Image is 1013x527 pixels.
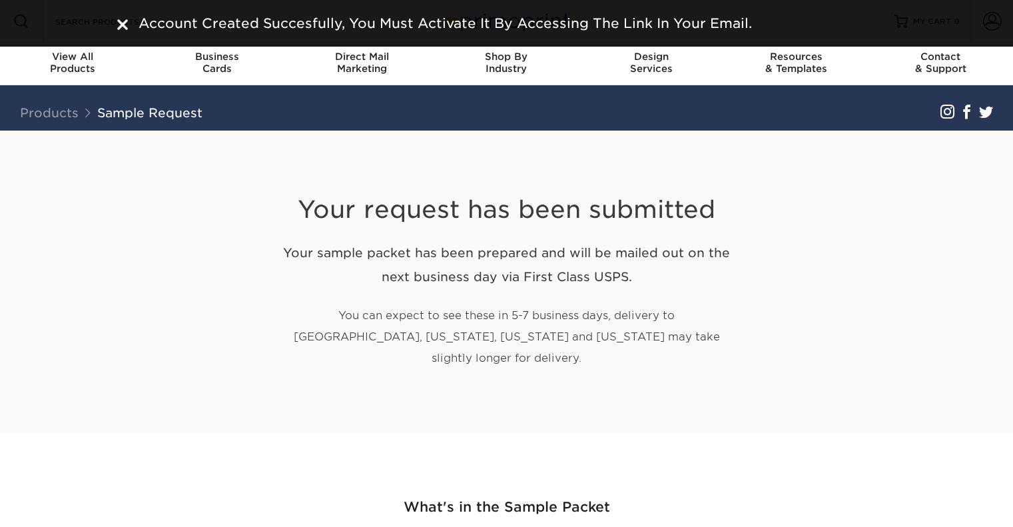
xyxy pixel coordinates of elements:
a: Products [20,105,79,120]
span: Shop By [434,51,579,63]
a: Direct MailMarketing [290,43,434,85]
a: Shop ByIndustry [434,43,579,85]
div: Industry [434,51,579,75]
span: Account Created Succesfully, You Must Activate It By Accessing The Link In Your Email. [139,15,752,31]
img: close [117,19,128,30]
span: Resources [723,51,868,63]
a: Contact& Support [868,43,1013,85]
span: Contact [868,51,1013,63]
span: Direct Mail [290,51,434,63]
a: Resources& Templates [723,43,868,85]
span: Design [579,51,723,63]
div: Services [579,51,723,75]
div: & Templates [723,51,868,75]
div: Cards [145,51,289,75]
span: Business [145,51,289,63]
h2: Your sample packet has been prepared and will be mailed out on the next business day via First Cl... [274,241,740,290]
p: You can expect to see these in 5-7 business days, delivery to [GEOGRAPHIC_DATA], [US_STATE], [US_... [274,305,740,369]
h1: Your request has been submitted [274,163,740,225]
div: Marketing [290,51,434,75]
a: BusinessCards [145,43,289,85]
div: & Support [868,51,1013,75]
a: Sample Request [97,105,202,120]
a: DesignServices [579,43,723,85]
h2: What's in the Sample Packet [117,497,896,518]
